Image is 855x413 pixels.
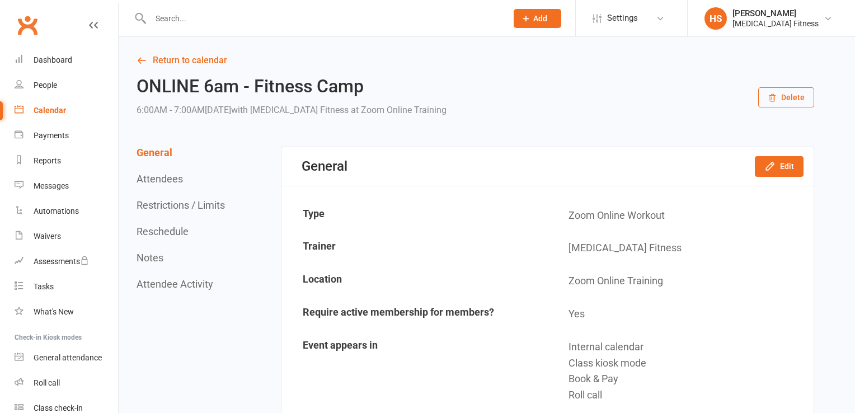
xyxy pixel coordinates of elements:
[34,232,61,241] div: Waivers
[137,226,189,237] button: Reschedule
[704,7,727,30] div: HS
[732,8,819,18] div: [PERSON_NAME]
[15,73,118,98] a: People
[34,257,89,266] div: Assessments
[15,299,118,325] a: What's New
[533,14,547,23] span: Add
[548,200,813,232] td: Zoom Online Workout
[34,55,72,64] div: Dashboard
[137,199,225,211] button: Restrictions / Limits
[548,298,813,330] td: Yes
[34,378,60,387] div: Roll call
[15,123,118,148] a: Payments
[34,307,74,316] div: What's New
[34,282,54,291] div: Tasks
[283,232,547,264] td: Trainer
[514,9,561,28] button: Add
[569,387,805,403] div: Roll call
[34,106,66,115] div: Calendar
[137,102,447,118] div: 6:00AM - 7:00AM[DATE]
[15,345,118,370] a: General attendance kiosk mode
[34,81,57,90] div: People
[34,131,69,140] div: Payments
[548,265,813,297] td: Zoom Online Training
[758,87,814,107] button: Delete
[147,11,499,26] input: Search...
[732,18,819,29] div: [MEDICAL_DATA] Fitness
[283,200,547,232] td: Type
[283,265,547,297] td: Location
[137,173,183,185] button: Attendees
[548,232,813,264] td: [MEDICAL_DATA] Fitness
[15,199,118,224] a: Automations
[15,48,118,73] a: Dashboard
[34,206,79,215] div: Automations
[34,181,69,190] div: Messages
[283,298,547,330] td: Require active membership for members?
[34,156,61,165] div: Reports
[607,6,638,31] span: Settings
[137,278,213,290] button: Attendee Activity
[137,77,447,96] h2: ONLINE 6am - Fitness Camp
[15,148,118,173] a: Reports
[15,274,118,299] a: Tasks
[302,158,347,174] div: General
[15,370,118,396] a: Roll call
[15,249,118,274] a: Assessments
[569,339,805,355] div: Internal calendar
[755,156,804,176] button: Edit
[137,147,172,158] button: General
[15,224,118,249] a: Waivers
[137,252,163,264] button: Notes
[351,105,447,115] span: at Zoom Online Training
[15,98,118,123] a: Calendar
[569,371,805,387] div: Book & Pay
[137,53,814,68] a: Return to calendar
[283,331,547,411] td: Event appears in
[15,173,118,199] a: Messages
[34,353,102,362] div: General attendance
[13,11,41,39] a: Clubworx
[231,105,349,115] span: with [MEDICAL_DATA] Fitness
[569,355,805,372] div: Class kiosk mode
[34,403,83,412] div: Class check-in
